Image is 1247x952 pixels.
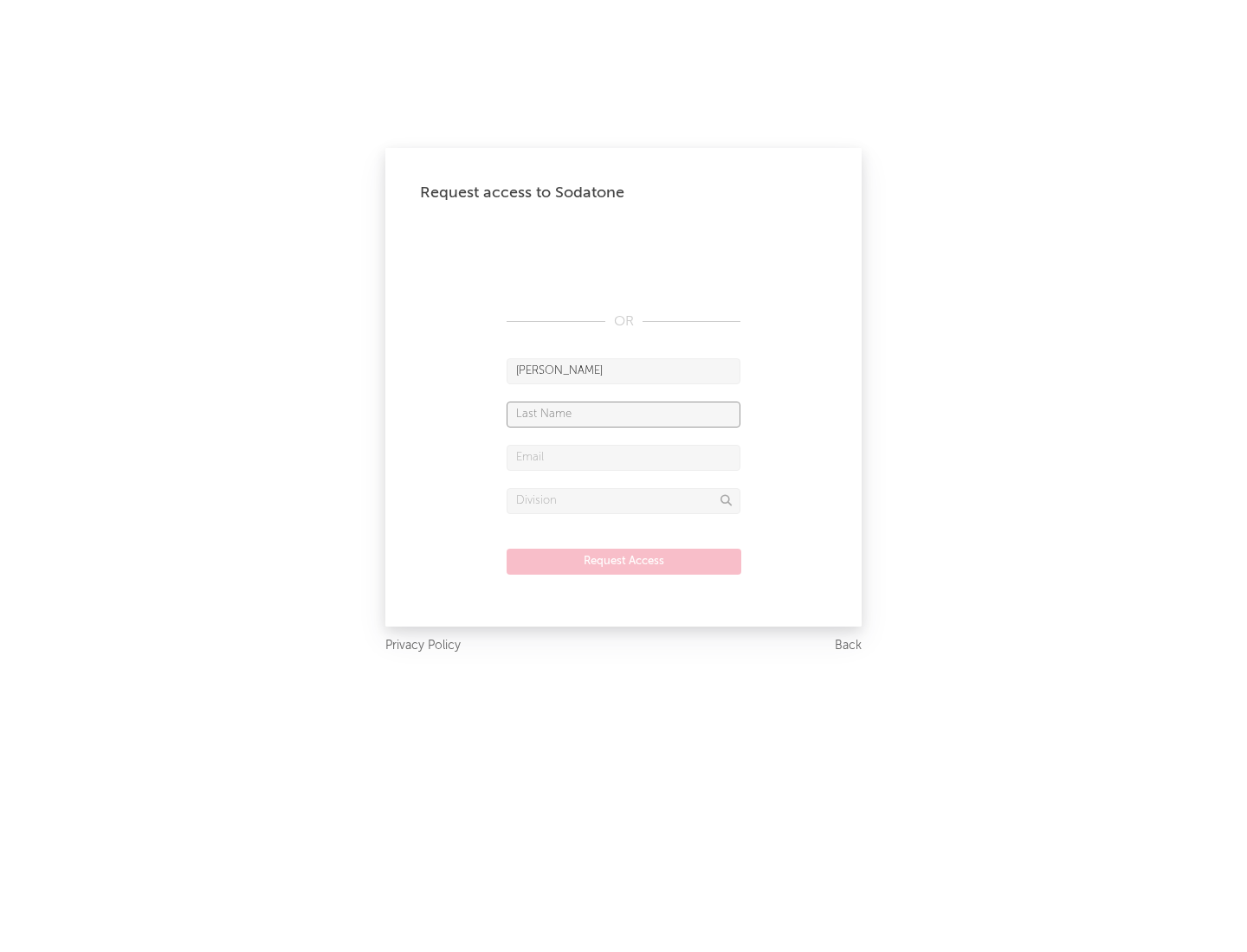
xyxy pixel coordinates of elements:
button: Request Access [507,549,741,575]
a: Back [835,635,862,657]
a: Privacy Policy [385,635,461,657]
div: Request access to Sodatone [420,183,827,203]
div: OR [507,312,740,332]
input: First Name [507,358,740,384]
input: Last Name [507,402,740,428]
input: Email [507,445,740,471]
input: Division [507,488,740,514]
